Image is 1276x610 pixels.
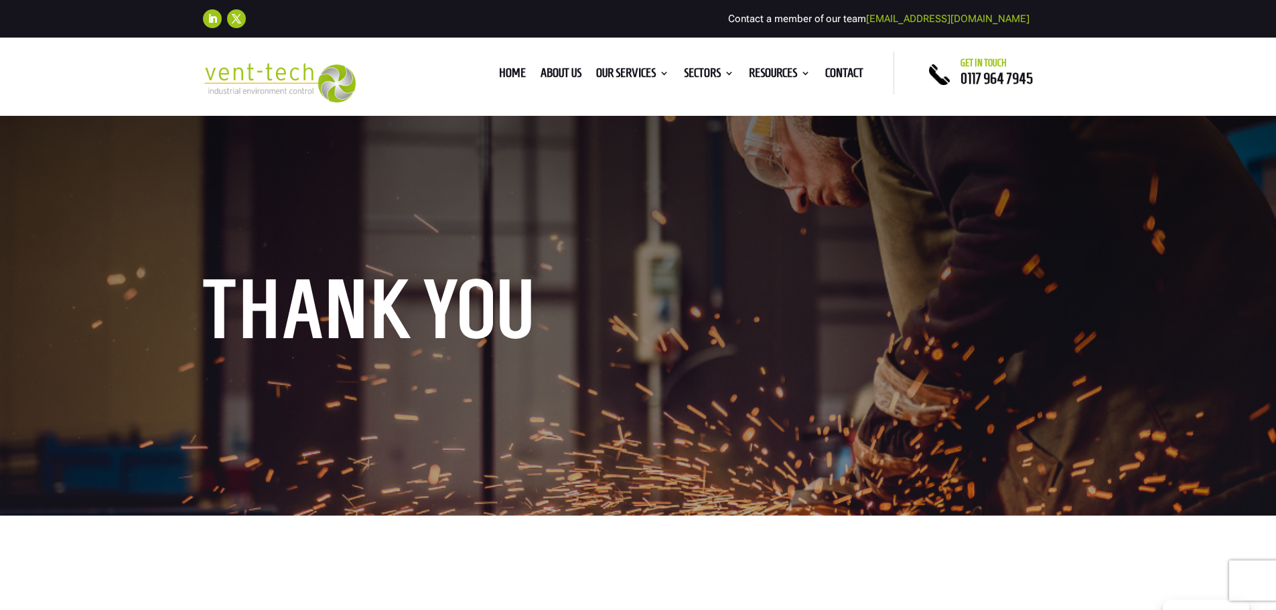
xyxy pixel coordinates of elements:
[961,70,1033,86] a: 0117 964 7945
[499,68,526,83] a: Home
[596,68,669,83] a: Our Services
[728,13,1030,25] span: Contact a member of our team
[203,63,356,102] img: 2023-09-27T08_35_16.549ZVENT-TECH---Clear-background
[227,9,246,28] a: Follow on X
[866,13,1030,25] a: [EMAIL_ADDRESS][DOMAIN_NAME]
[541,68,581,83] a: About us
[961,58,1007,68] span: Get in touch
[684,68,734,83] a: Sectors
[749,68,810,83] a: Resources
[203,9,222,28] a: Follow on LinkedIn
[825,68,863,83] a: Contact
